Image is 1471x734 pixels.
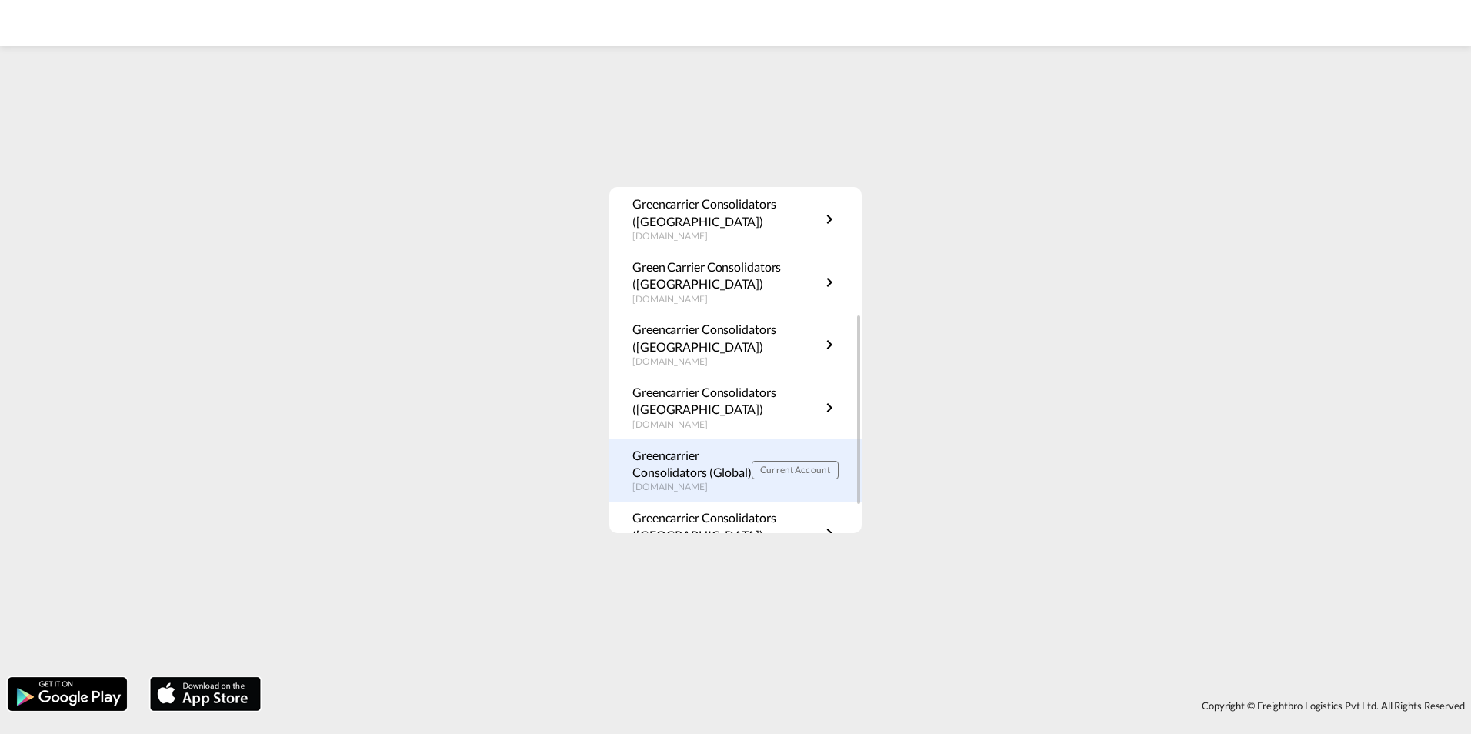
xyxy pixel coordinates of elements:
md-icon: icon-chevron-right [820,273,839,292]
p: Green Carrier Consolidators ([GEOGRAPHIC_DATA]) [632,259,820,293]
span: Current Account [760,464,830,475]
md-icon: icon-chevron-right [820,210,839,229]
a: Greencarrier Consolidators ([GEOGRAPHIC_DATA])[DOMAIN_NAME] [632,509,839,557]
p: Greencarrier Consolidators ([GEOGRAPHIC_DATA]) [632,509,820,544]
p: [DOMAIN_NAME] [632,355,820,369]
p: [DOMAIN_NAME] [632,230,820,243]
a: Greencarrier Consolidators ([GEOGRAPHIC_DATA])[DOMAIN_NAME] [632,321,839,369]
md-icon: icon-chevron-right [820,399,839,417]
p: [DOMAIN_NAME] [632,481,752,494]
md-icon: icon-chevron-right [820,524,839,542]
img: apple.png [148,676,262,712]
p: Greencarrier Consolidators (Global) [632,447,752,482]
button: Current Account [752,461,839,479]
div: Copyright © Freightbro Logistics Pvt Ltd. All Rights Reserved [269,692,1471,719]
a: Green Carrier Consolidators ([GEOGRAPHIC_DATA])[DOMAIN_NAME] [632,259,839,306]
md-icon: icon-chevron-right [820,335,839,354]
p: [DOMAIN_NAME] [632,293,820,306]
p: Greencarrier Consolidators ([GEOGRAPHIC_DATA]) [632,321,820,355]
p: [DOMAIN_NAME] [632,419,820,432]
p: Greencarrier Consolidators ([GEOGRAPHIC_DATA]) [632,384,820,419]
a: Greencarrier Consolidators ([GEOGRAPHIC_DATA])[DOMAIN_NAME] [632,384,839,432]
a: Greencarrier Consolidators ([GEOGRAPHIC_DATA])[DOMAIN_NAME] [632,195,839,243]
a: Greencarrier Consolidators (Global)[DOMAIN_NAME] Current Account [632,447,839,495]
img: google.png [6,676,128,712]
p: Greencarrier Consolidators ([GEOGRAPHIC_DATA]) [632,195,820,230]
